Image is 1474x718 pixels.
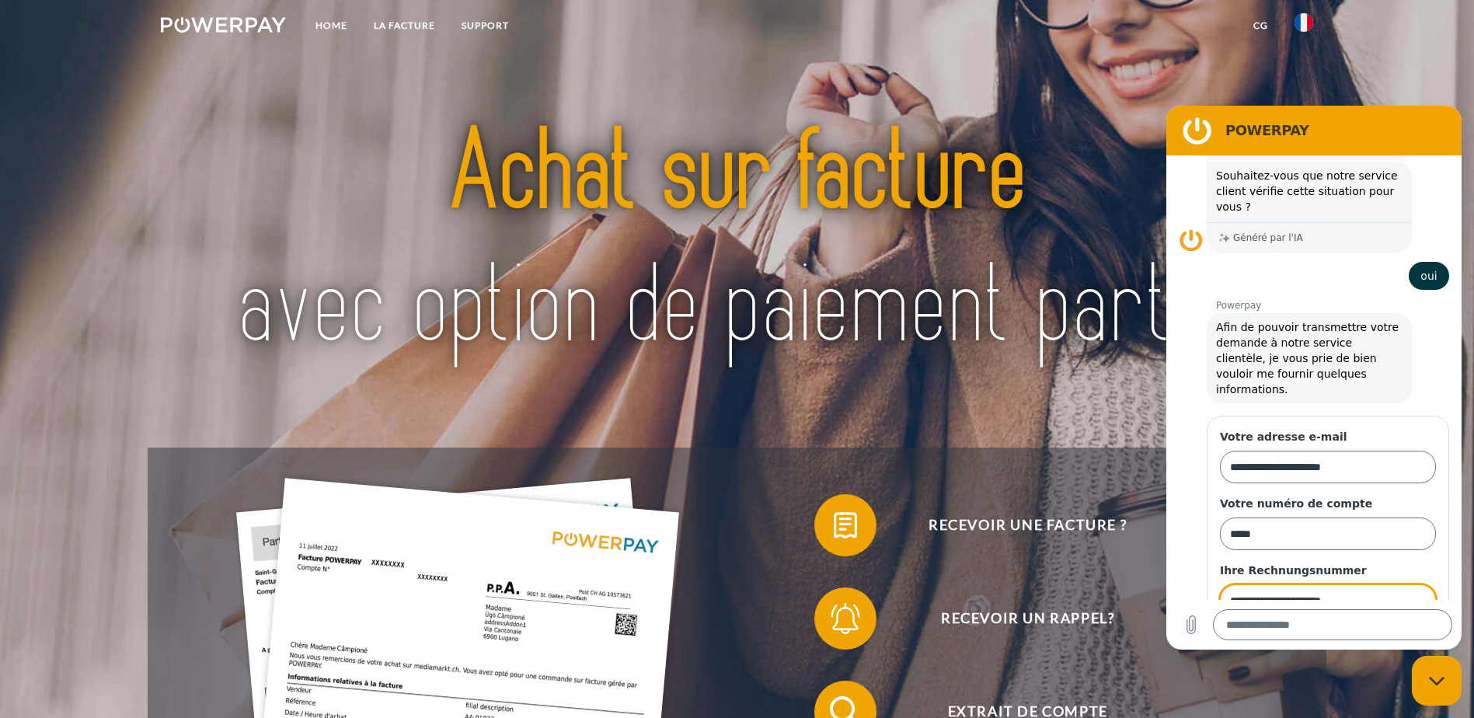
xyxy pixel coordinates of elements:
[218,71,1256,410] img: title-powerpay_fr.svg
[837,587,1218,650] span: Recevoir un rappel?
[826,506,865,545] img: qb_bill.svg
[302,12,361,40] a: Home
[814,587,1218,650] button: Recevoir un rappel?
[361,12,448,40] a: LA FACTURE
[1240,12,1281,40] a: CG
[161,17,286,33] img: logo-powerpay-white.svg
[1166,106,1462,650] iframe: Fenêtre de messagerie
[826,599,865,638] img: qb_bell.svg
[814,494,1218,556] button: Recevoir une facture ?
[837,494,1218,556] span: Recevoir une facture ?
[1295,13,1313,32] img: fr
[448,12,522,40] a: Support
[1412,656,1462,706] iframe: Bouton de lancement de la fenêtre de messagerie, conversation en cours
